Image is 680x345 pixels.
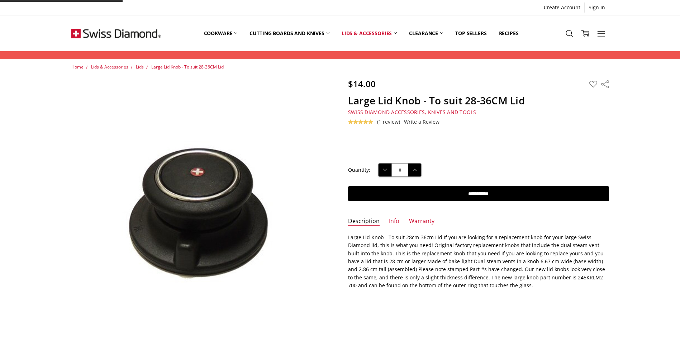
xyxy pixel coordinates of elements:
a: Recipes [493,17,525,49]
a: Lids [136,64,144,70]
span: $14.00 [348,78,376,90]
h1: Large Lid Knob - To suit 28-36CM Lid [348,94,609,107]
a: Cutting boards and knives [243,17,336,49]
p: Large Lid Knob - To suit 28cm-36cm Lid If you are looking for a replacement knob for your large S... [348,233,609,290]
img: Free Shipping On Every Order [71,15,161,51]
a: Home [71,64,84,70]
span: Swiss Diamond Accessories, Knives and Tools [348,109,476,115]
a: (1 review) [377,119,400,125]
a: Write a Review [404,119,439,125]
a: Clearance [403,17,449,49]
a: Description [348,217,380,226]
a: Top Sellers [449,17,493,49]
a: Create Account [540,3,584,13]
a: Cookware [198,17,244,49]
a: Info [389,217,399,226]
a: Sign In [585,3,609,13]
a: Warranty [409,217,434,226]
a: Large Lid Knob - To suit 28-36CM Lid [151,64,224,70]
a: Lids & Accessories [91,64,128,70]
img: Large Lid Knob - To suit 28-36CM Lid [95,79,308,340]
a: Lids & Accessories [336,17,403,49]
label: Quantity: [348,166,370,174]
